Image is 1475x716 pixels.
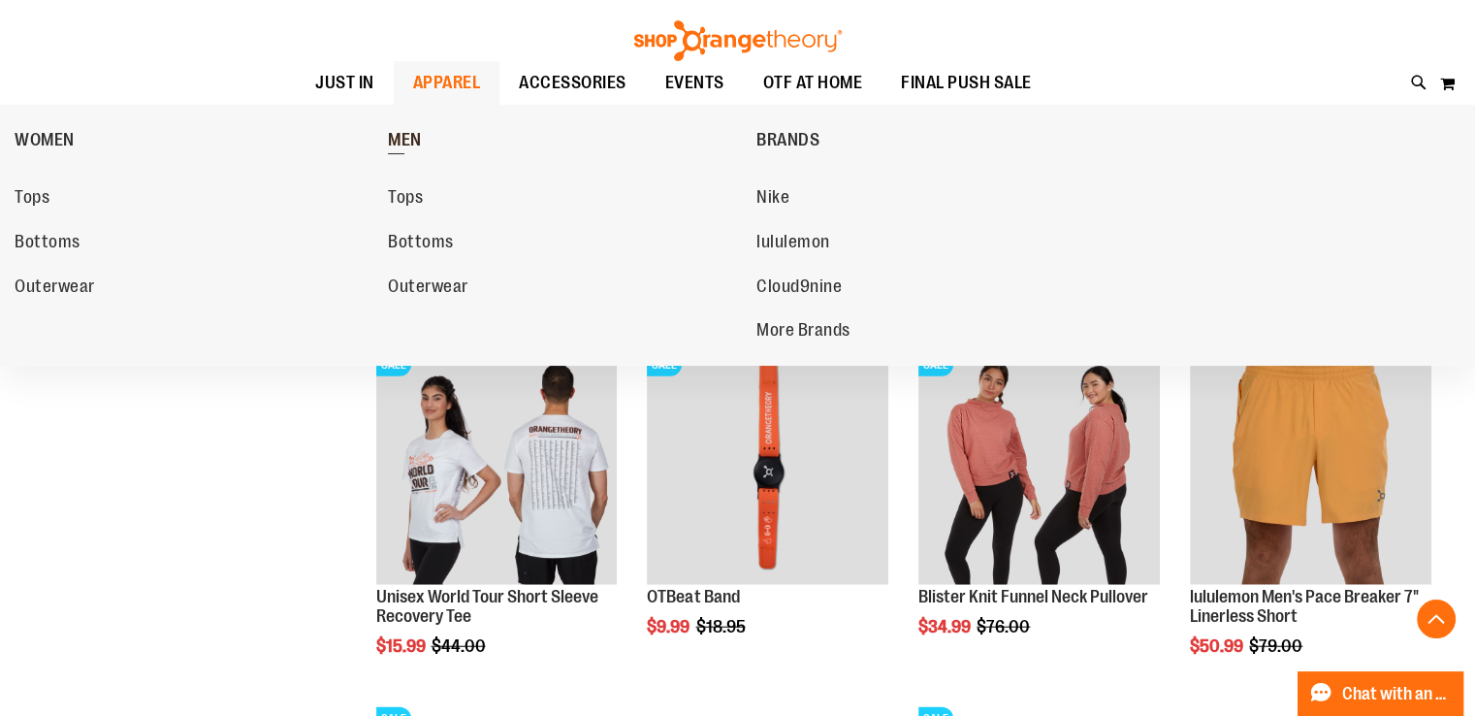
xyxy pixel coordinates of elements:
[432,636,489,656] span: $44.00
[1190,636,1246,656] span: $50.99
[647,587,739,606] a: OTBeat Band
[695,617,748,636] span: $18.95
[388,277,468,301] span: Outerwear
[647,617,692,636] span: $9.99
[665,61,724,105] span: EVENTS
[367,334,627,704] div: product
[756,114,1120,165] a: BRANDS
[918,617,974,636] span: $34.99
[918,343,1160,585] img: Product image for Blister Knit Funnelneck Pullover
[1298,671,1464,716] button: Chat with an Expert
[1180,334,1441,704] div: product
[756,187,789,212] span: Nike
[763,61,863,105] span: OTF AT HOME
[1190,587,1418,626] a: lululemon Men's Pace Breaker 7" Linerless Short
[756,130,819,154] span: BRANDS
[376,636,429,656] span: $15.99
[376,343,618,588] a: Product image for Unisex World Tour Short Sleeve Recovery TeeSALE
[388,130,422,154] span: MEN
[637,334,898,686] div: product
[1342,685,1452,703] span: Chat with an Expert
[756,232,830,256] span: lululemon
[646,61,744,106] a: EVENTS
[388,180,737,215] a: Tops
[918,587,1148,606] a: Blister Knit Funnel Neck Pullover
[413,61,481,105] span: APPAREL
[756,277,842,301] span: Cloud9nine
[647,343,888,585] img: OTBeat Band
[388,187,423,212] span: Tops
[499,61,646,106] a: ACCESSORIES
[901,61,1032,105] span: FINAL PUSH SALE
[918,343,1160,588] a: Product image for Blister Knit Funnelneck PulloverSALE
[15,187,49,212] span: Tops
[15,114,378,165] a: WOMEN
[1190,343,1431,588] a: Product image for lululemon Pace Breaker Short 7in Linerless
[1249,636,1305,656] span: $79.00
[744,61,882,106] a: OTF AT HOME
[394,61,500,106] a: APPAREL
[756,320,850,344] span: More Brands
[15,232,80,256] span: Bottoms
[315,61,374,105] span: JUST IN
[631,20,845,61] img: Shop Orangetheory
[296,61,394,106] a: JUST IN
[388,225,737,260] a: Bottoms
[388,114,747,165] a: MEN
[15,130,75,154] span: WOMEN
[388,270,737,305] a: Outerwear
[1417,600,1456,638] button: Back To Top
[376,587,598,626] a: Unisex World Tour Short Sleeve Recovery Tee
[519,61,626,105] span: ACCESSORIES
[376,343,618,585] img: Product image for Unisex World Tour Short Sleeve Recovery Tee
[15,277,95,301] span: Outerwear
[882,61,1051,105] a: FINAL PUSH SALE
[1190,343,1431,585] img: Product image for lululemon Pace Breaker Short 7in Linerless
[977,617,1033,636] span: $76.00
[909,334,1170,686] div: product
[388,232,454,256] span: Bottoms
[647,343,888,588] a: OTBeat BandSALE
